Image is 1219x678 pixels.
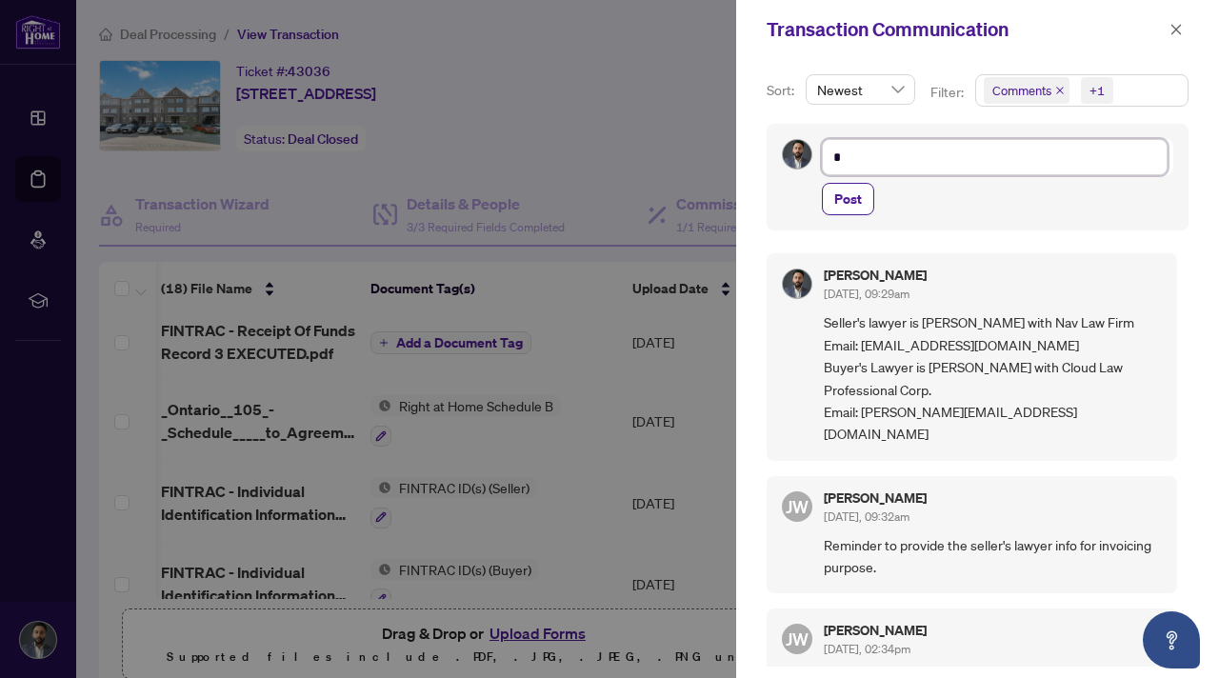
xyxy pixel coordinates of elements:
[1143,611,1200,668] button: Open asap
[834,184,862,214] span: Post
[767,15,1164,44] div: Transaction Communication
[822,183,874,215] button: Post
[817,75,904,104] span: Newest
[1089,81,1105,100] div: +1
[824,642,910,656] span: [DATE], 02:34pm
[1169,23,1183,36] span: close
[824,534,1162,579] span: Reminder to provide the seller's lawyer info for invoicing purpose.
[930,82,967,103] p: Filter:
[786,493,809,520] span: JW
[786,626,809,652] span: JW
[992,81,1051,100] span: Comments
[824,311,1162,445] span: Seller's lawyer is [PERSON_NAME] with Nav Law Firm Email: [EMAIL_ADDRESS][DOMAIN_NAME] Buyer's La...
[783,269,811,298] img: Profile Icon
[984,77,1069,104] span: Comments
[824,269,927,282] h5: [PERSON_NAME]
[767,80,798,101] p: Sort:
[824,491,927,505] h5: [PERSON_NAME]
[824,509,909,524] span: [DATE], 09:32am
[1055,86,1065,95] span: close
[824,287,909,301] span: [DATE], 09:29am
[783,140,811,169] img: Profile Icon
[824,624,927,637] h5: [PERSON_NAME]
